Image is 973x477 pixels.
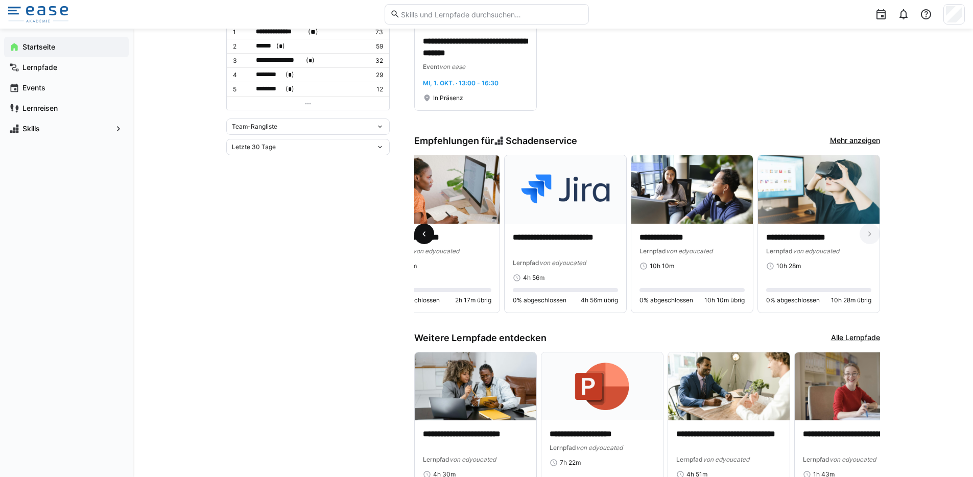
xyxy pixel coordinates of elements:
a: Alle Lernpfade [831,332,880,344]
span: 4h 56m übrig [581,296,618,304]
a: Mehr anzeigen [830,135,880,147]
span: Lernpfad [639,247,666,255]
img: image [668,352,790,421]
img: image [378,155,500,224]
span: Team-Rangliste [232,123,277,131]
img: image [795,352,916,421]
span: 0% abgeschlossen [766,296,820,304]
span: Schadenservice [506,135,577,147]
p: 29 [362,71,383,79]
img: image [541,352,663,421]
span: Mi, 1. Okt. · 13:00 - 16:30 [423,79,499,87]
span: Event [423,63,439,70]
img: image [631,155,753,224]
span: 0% abgeschlossen [513,296,566,304]
span: Lernpfad [676,456,703,463]
p: 59 [362,42,383,51]
h3: Weitere Lernpfade entdecken [414,332,547,344]
p: 5 [233,85,248,93]
span: ( ) [286,69,294,80]
span: 4h 56m [523,274,544,282]
span: 10h 10m [650,262,674,270]
span: von ease [439,63,465,70]
span: ( ) [306,55,315,66]
span: Letzte 30 Tage [232,143,276,151]
span: ( ) [276,41,285,52]
p: 1 [233,28,248,36]
span: Lernpfad [423,456,449,463]
h3: Empfehlungen für [414,135,578,147]
span: von edyoucated [539,259,586,267]
p: 73 [362,28,383,36]
p: 4 [233,71,248,79]
img: image [505,155,626,224]
img: image [758,155,880,224]
span: 2h 17m übrig [455,296,491,304]
p: 12 [362,85,383,93]
span: 10h 10m übrig [704,296,745,304]
span: ( ) [308,27,318,37]
span: Lernpfad [513,259,539,267]
span: 10h 28m übrig [831,296,871,304]
span: von edyoucated [449,456,496,463]
span: 7h 22m [560,459,581,467]
span: 10h 28m [776,262,801,270]
span: von edyoucated [666,247,713,255]
span: Lernpfad [803,456,829,463]
img: image [415,352,536,421]
span: von edyoucated [576,444,623,451]
span: Lernpfad [550,444,576,451]
span: von edyoucated [793,247,839,255]
span: ( ) [286,84,294,94]
span: Lernpfad [766,247,793,255]
span: 0% abgeschlossen [639,296,693,304]
p: 2 [233,42,248,51]
span: In Präsenz [433,94,463,102]
span: von edyoucated [703,456,749,463]
span: von edyoucated [829,456,876,463]
p: 3 [233,57,248,65]
input: Skills und Lernpfade durchsuchen… [400,10,583,19]
span: von edyoucated [413,247,459,255]
p: 32 [362,57,383,65]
